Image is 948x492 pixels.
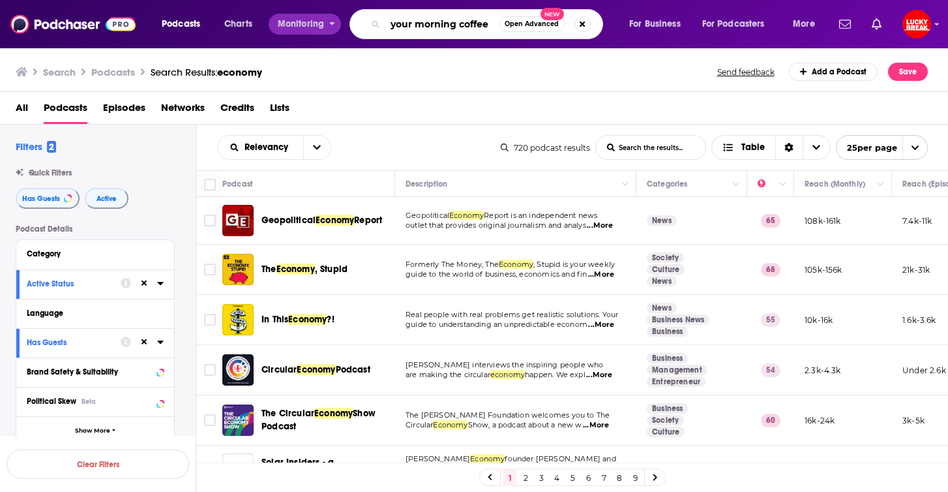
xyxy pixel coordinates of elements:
p: 21k-31k [902,264,930,275]
a: 2 [519,470,532,485]
span: More [793,15,815,33]
span: , Stupid is your weekly [533,260,615,269]
a: Podchaser - Follow, Share and Rate Podcasts [10,12,136,37]
span: ...More [588,269,614,280]
span: Economy [470,454,505,463]
span: are making the circular [406,370,490,379]
p: 7.4k-11k [902,215,932,226]
span: Circular [406,420,433,429]
a: GeopoliticalEconomyReport [261,214,382,227]
a: News [647,276,677,286]
div: Beta [81,397,96,406]
span: Economy [297,364,335,375]
p: 60 [761,414,780,427]
a: Show notifications dropdown [867,13,887,35]
span: The [PERSON_NAME] Foundation welcomes you to The [406,410,610,420]
span: 2 [47,141,56,153]
span: Economy [499,260,533,269]
a: Podcasts [44,97,87,124]
span: 25 per page [837,138,897,158]
a: 8 [613,470,626,485]
div: Podcast [222,176,253,192]
a: Lists [270,97,289,124]
span: New [541,8,564,20]
a: 9 [629,470,642,485]
a: Search Results:economy [151,66,262,78]
p: Podcast Details [16,224,175,234]
span: For Podcasters [702,15,765,33]
a: 4 [550,470,563,485]
span: Geopolitical [261,215,316,226]
p: Under 2.6k [902,365,946,376]
span: Relevancy [244,143,293,152]
span: guide to understanding an unpredictable econom [406,320,587,329]
a: Business [647,326,688,337]
a: The Economy, Stupid [222,254,254,285]
button: open menu [836,135,928,160]
span: The Circular [261,408,314,419]
span: Economy [288,314,327,325]
div: Categories [647,176,687,192]
span: Toggle select row [204,215,216,226]
a: Society [647,253,684,263]
button: open menu [694,14,784,35]
a: 7 [597,470,610,485]
button: Has Guests [16,188,80,209]
input: Search podcasts, credits, & more... [385,14,499,35]
a: In ThisEconomy?! [261,313,334,326]
a: Solar Insiders - a Renew [261,456,391,482]
span: ...More [587,221,613,231]
span: [PERSON_NAME] [406,454,470,463]
button: Political SkewBeta [27,393,164,409]
button: open menu [620,14,697,35]
span: Podcasts [162,15,200,33]
button: Active [85,188,128,209]
a: Culture [647,427,685,437]
a: Charts [216,14,260,35]
a: 3 [535,470,548,485]
span: Active [96,195,117,202]
a: Add a Podcast [789,63,878,81]
a: Society [647,415,684,425]
span: All [16,97,28,124]
span: outlet that provides original journalism and analys [406,221,586,230]
span: Show, a podcast about a new w [468,420,582,429]
span: Monitoring [278,15,324,33]
span: [PERSON_NAME] interviews the inspiring people who [406,360,603,369]
button: open menu [784,14,831,35]
img: Geopolitical Economy Report [222,205,254,236]
a: News [647,303,677,313]
p: 1.6k-3.6k [902,315,936,326]
a: Brand Safety & Suitability [27,363,164,380]
div: 720 podcast results [501,143,590,153]
span: Report [354,215,382,226]
p: 3k-5k [902,415,925,426]
span: economy [490,370,525,379]
span: Table [741,143,765,152]
span: Economy [314,408,353,419]
div: Description [406,176,447,192]
img: User Profile [902,10,931,38]
span: Toggle select row [204,314,216,326]
a: Episodes [103,97,145,124]
span: Formerly The Money, The [406,260,499,269]
span: ?! [327,314,334,325]
div: Sort Direction [775,136,803,159]
div: Brand Safety & Suitability [27,367,153,377]
span: happen. We expl [525,370,585,379]
p: 10k-16k [805,315,833,326]
button: open menu [218,143,303,152]
a: Credits [220,97,254,124]
span: Has Guests [22,195,60,202]
span: Economy [433,420,467,429]
a: Entrepreneur [647,377,705,387]
button: Open AdvancedNew [499,16,565,32]
div: Has Guests [27,338,112,347]
span: Toggle select row [204,414,216,426]
p: 65 [761,214,780,227]
div: Active Status [27,279,112,288]
span: founder [PERSON_NAME] and editor [406,454,616,474]
button: Column Actions [728,177,744,192]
